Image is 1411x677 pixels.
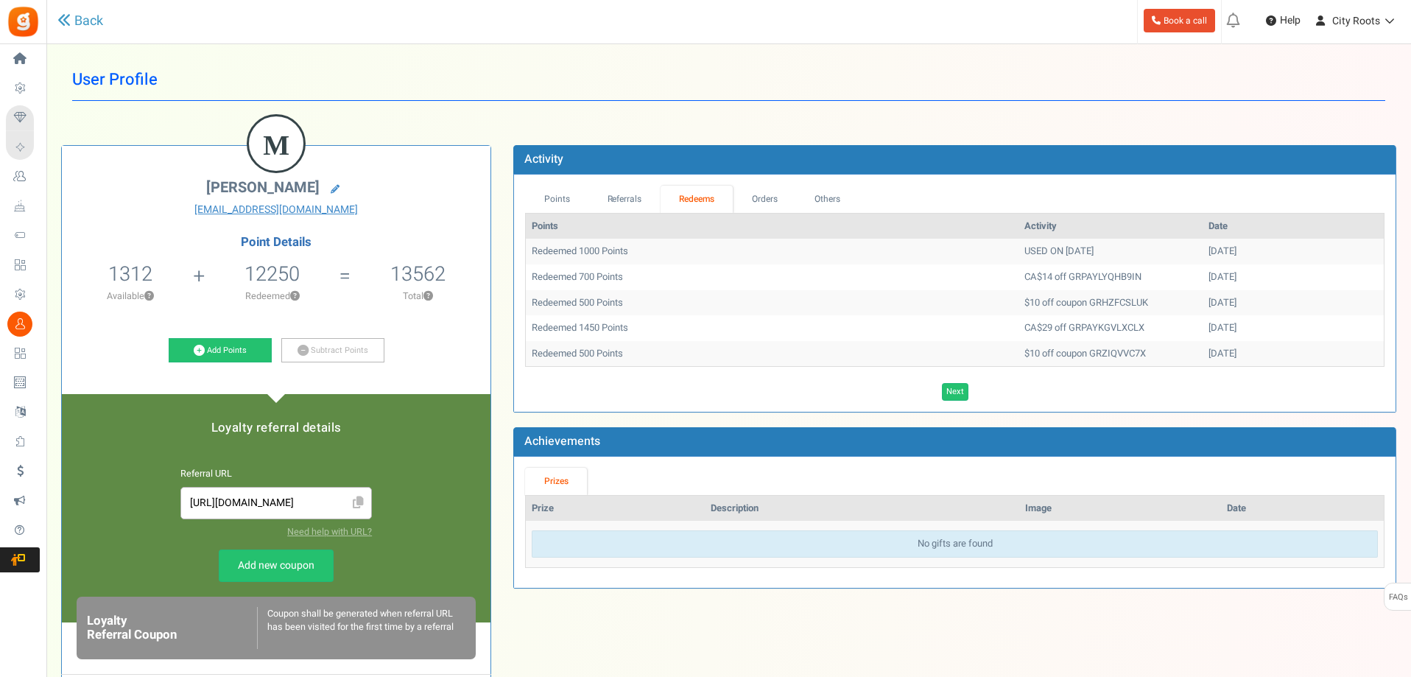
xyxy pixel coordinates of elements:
p: Available [69,290,192,303]
a: Others [796,186,859,213]
div: No gifts are found [532,530,1378,558]
td: Redeemed 1450 Points [526,315,1018,341]
h5: Loyalty referral details [77,421,476,435]
td: [DATE] [1203,315,1384,341]
span: Click to Copy [346,491,370,516]
th: Points [526,214,1018,239]
a: [EMAIL_ADDRESS][DOMAIN_NAME] [73,203,479,217]
a: Help [1260,9,1306,32]
td: USED ON [DATE] [1018,239,1203,264]
h6: Referral URL [180,469,372,480]
th: Description [705,496,1019,522]
h1: User Profile [72,59,1385,101]
td: [DATE] [1203,341,1384,367]
button: ? [290,292,300,301]
h5: 12250 [244,263,300,285]
a: Next [942,383,968,401]
span: FAQs [1388,583,1408,611]
td: $10 off coupon GRHZFCSLUK [1018,290,1203,316]
a: Need help with URL? [287,525,372,539]
td: $10 off coupon GRZIQVVC7X [1018,341,1203,367]
img: Gratisfaction [7,5,40,38]
th: Prize [526,496,704,522]
span: City Roots [1332,13,1380,29]
td: [DATE] [1203,290,1384,316]
button: ? [144,292,154,301]
td: CA$29 off GRPAYKGVLXCLX [1018,315,1203,341]
a: Add new coupon [219,550,334,582]
a: Prizes [525,468,587,495]
a: Add Points [169,338,272,363]
td: CA$14 off GRPAYLYQHB9IN [1018,264,1203,290]
td: [DATE] [1203,239,1384,264]
span: Help [1276,13,1301,28]
h4: Point Details [62,236,490,249]
span: [PERSON_NAME] [206,177,320,198]
td: Redeemed 1000 Points [526,239,1018,264]
div: Coupon shall be generated when referral URL has been visited for the first time by a referral [257,607,465,649]
a: Orders [733,186,796,213]
td: [DATE] [1203,264,1384,290]
th: Date [1203,214,1384,239]
h6: Loyalty Referral Coupon [87,614,257,642]
td: Redeemed 500 Points [526,341,1018,367]
th: Date [1221,496,1384,522]
b: Achievements [524,432,600,450]
td: Redeemed 500 Points [526,290,1018,316]
button: ? [423,292,433,301]
b: Activity [524,150,563,168]
h5: 13562 [390,263,446,285]
p: Redeemed [207,290,338,303]
th: Image [1019,496,1221,522]
a: Referrals [588,186,661,213]
p: Total [353,290,484,303]
a: Subtract Points [281,338,384,363]
a: Points [525,186,588,213]
th: Activity [1018,214,1203,239]
a: Book a call [1144,9,1215,32]
figcaption: M [249,116,303,174]
span: 1312 [108,259,152,289]
td: Redeemed 700 Points [526,264,1018,290]
a: Redeems [661,186,733,213]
